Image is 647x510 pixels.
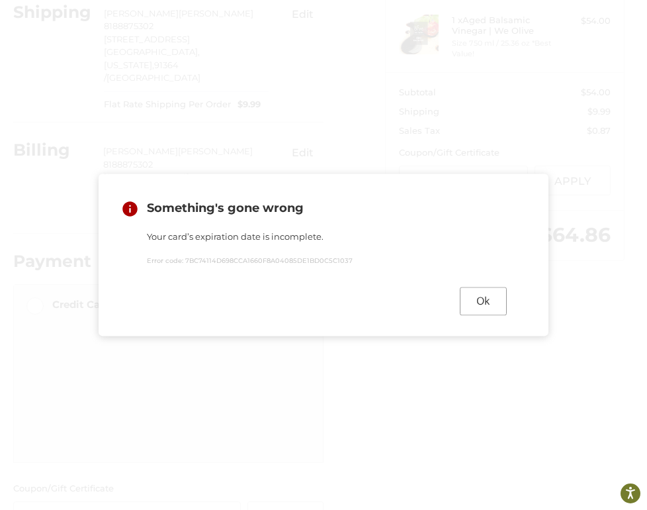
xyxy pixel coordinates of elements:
span: 7BC74114D698CCA1660F8A04085DE1BD0C5C1037 [185,257,353,264]
button: Open LiveChat chat widget [152,17,168,33]
button: Ok [460,287,507,315]
p: Your card’s expiration date is incomplete. [147,230,507,244]
span: Something's gone wrong [147,201,304,216]
span: Error code: [147,257,183,264]
p: We're away right now. Please check back later! [19,20,150,30]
